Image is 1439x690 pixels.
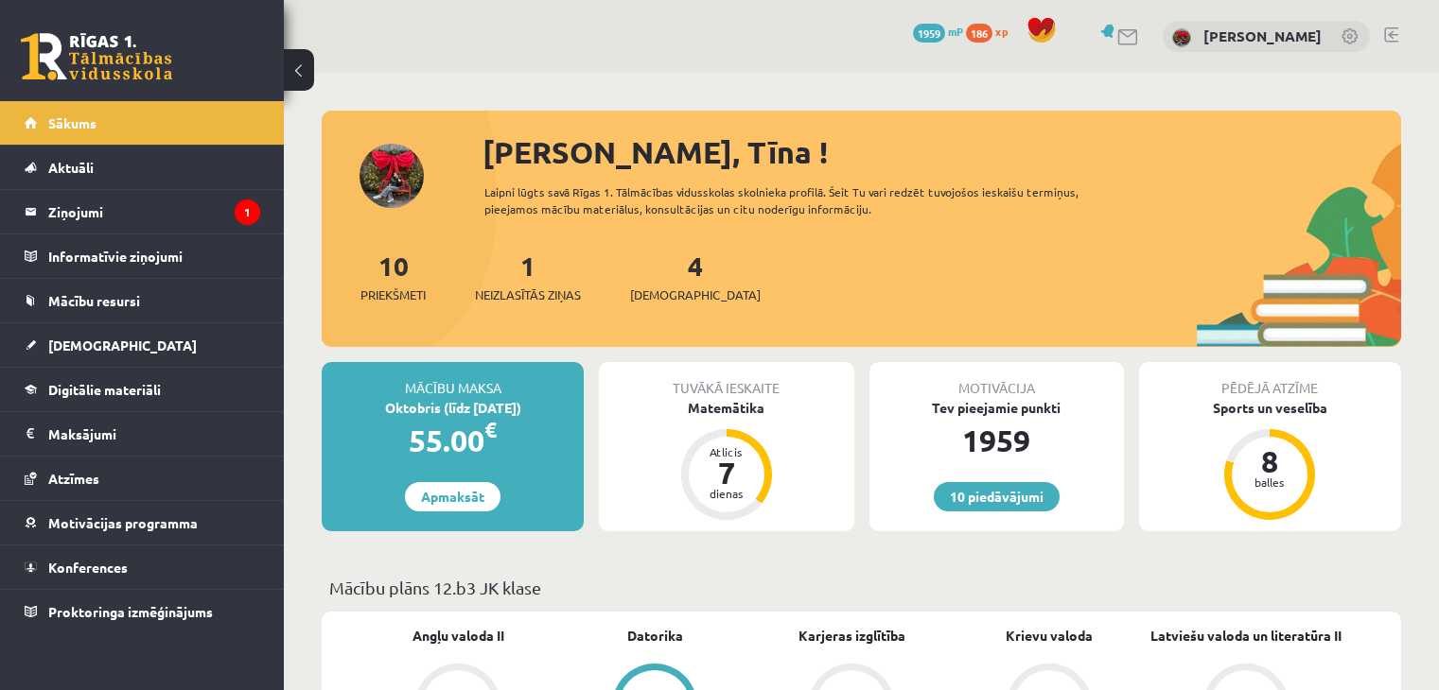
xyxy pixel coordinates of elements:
a: Datorika [627,626,683,646]
a: Ziņojumi1 [25,190,260,233]
a: [PERSON_NAME] [1203,26,1322,45]
a: Motivācijas programma [25,501,260,544]
a: Digitālie materiāli [25,368,260,411]
a: Apmaksāt [405,482,500,511]
a: [DEMOGRAPHIC_DATA] [25,323,260,367]
legend: Maksājumi [48,412,260,456]
span: [DEMOGRAPHIC_DATA] [630,285,761,304]
div: Oktobris (līdz [DATE]) [322,398,584,418]
span: 1959 [913,24,945,43]
span: Priekšmeti [360,285,426,304]
div: dienas [698,488,755,499]
span: Sākums [48,114,97,131]
div: 1959 [869,418,1124,463]
a: 186 xp [966,24,1017,39]
span: 186 [966,24,992,43]
a: 4[DEMOGRAPHIC_DATA] [630,249,761,304]
span: Digitālie materiāli [48,381,161,398]
a: Mācību resursi [25,279,260,322]
a: Krievu valoda [1006,626,1093,646]
div: balles [1241,476,1298,488]
span: xp [995,24,1008,39]
a: Aktuāli [25,146,260,189]
div: Pēdējā atzīme [1139,362,1401,398]
p: Mācību plāns 12.b3 JK klase [329,575,1394,600]
a: 10Priekšmeti [360,249,426,304]
div: Tev pieejamie punkti [869,398,1124,418]
span: Proktoringa izmēģinājums [48,603,213,620]
div: [PERSON_NAME], Tīna ! [483,129,1401,175]
div: Tuvākā ieskaite [599,362,853,398]
span: Aktuāli [48,159,94,176]
span: Motivācijas programma [48,514,198,531]
a: 10 piedāvājumi [934,482,1060,511]
a: Informatīvie ziņojumi [25,234,260,278]
div: 55.00 [322,418,584,463]
div: Laipni lūgts savā Rīgas 1. Tālmācības vidusskolas skolnieka profilā. Šeit Tu vari redzēt tuvojošo... [484,183,1132,217]
span: € [484,416,497,443]
div: Atlicis [698,446,755,457]
div: Mācību maksa [322,362,584,398]
a: Konferences [25,545,260,589]
a: Sākums [25,101,260,145]
a: Atzīmes [25,457,260,500]
legend: Ziņojumi [48,190,260,233]
a: Latviešu valoda un literatūra II [1150,626,1342,646]
div: 8 [1241,446,1298,476]
i: 1 [235,199,260,225]
span: Neizlasītās ziņas [475,285,581,304]
img: Tīna Šneidere [1172,28,1191,47]
span: Konferences [48,559,128,576]
a: Proktoringa izmēģinājums [25,590,260,633]
a: Karjeras izglītība [798,626,905,646]
a: Maksājumi [25,412,260,456]
a: Matemātika Atlicis 7 dienas [599,398,853,523]
div: 7 [698,457,755,488]
a: Sports un veselība 8 balles [1139,398,1401,523]
div: Matemātika [599,398,853,418]
div: Sports un veselība [1139,398,1401,418]
a: Rīgas 1. Tālmācības vidusskola [21,33,172,80]
span: Mācību resursi [48,292,140,309]
a: Angļu valoda II [412,626,504,646]
legend: Informatīvie ziņojumi [48,234,260,278]
span: [DEMOGRAPHIC_DATA] [48,336,197,354]
a: 1Neizlasītās ziņas [475,249,581,304]
div: Motivācija [869,362,1124,398]
span: Atzīmes [48,470,99,487]
a: 1959 mP [913,24,963,39]
span: mP [948,24,963,39]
